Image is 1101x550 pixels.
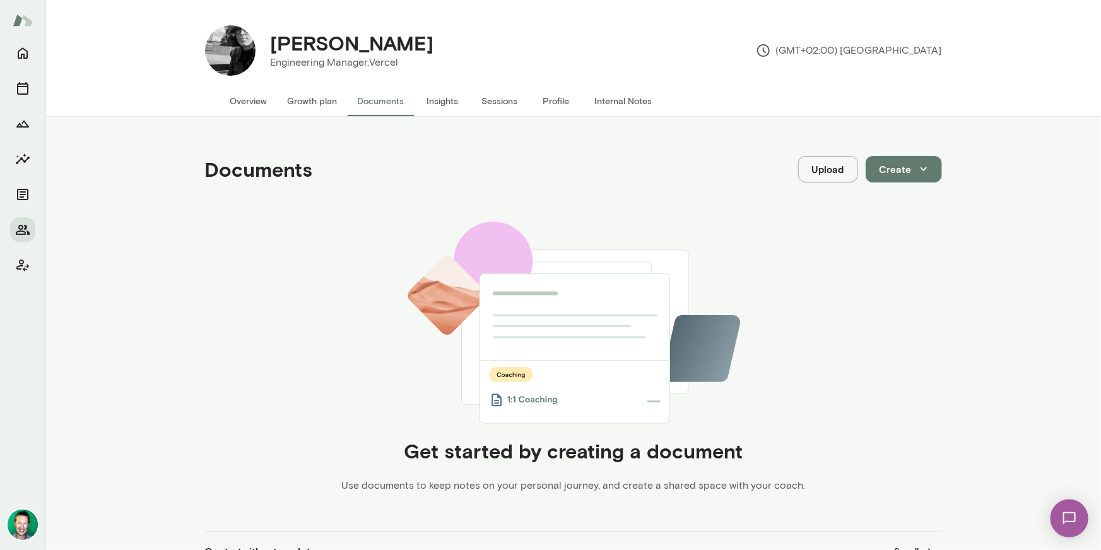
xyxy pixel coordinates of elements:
p: Use documents to keep notes on your personal journey, and create a shared space with your coach. [341,478,805,493]
button: Upload [798,156,858,182]
button: Home [10,40,35,66]
button: Create [866,156,942,182]
img: Bel Curcio [205,25,256,76]
button: Growth plan [278,86,348,116]
p: (GMT+02:00) [GEOGRAPHIC_DATA] [756,43,942,58]
img: Mento [13,8,33,32]
button: Profile [528,86,585,116]
button: Sessions [471,86,528,116]
button: Overview [220,86,278,116]
button: Documents [348,86,415,116]
img: Brian Lawrence [8,510,38,540]
button: Growth Plan [10,111,35,136]
button: Sessions [10,76,35,101]
h4: [PERSON_NAME] [271,31,434,55]
h4: Get started by creating a document [404,439,743,463]
img: empty [404,222,743,423]
button: Members [10,217,35,242]
button: Documents [10,182,35,207]
button: Internal Notes [585,86,662,116]
p: Engineering Manager, Vercel [271,55,434,70]
h4: Documents [205,157,313,181]
button: Insights [10,146,35,172]
button: Insights [415,86,471,116]
button: Client app [10,253,35,278]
